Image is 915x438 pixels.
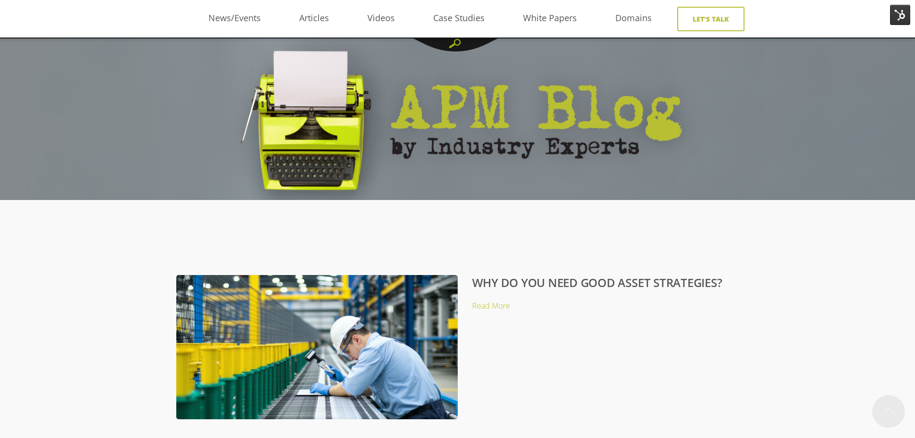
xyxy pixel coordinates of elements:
a: Case Studies [414,11,504,25]
a: Videos [348,11,414,25]
a: Articles [280,11,348,25]
a: Read More [472,300,510,311]
a: Domains [596,11,671,25]
img: HubSpot Tools Menu Toggle [890,5,910,25]
img: WHY DO YOU NEED GOOD ASSET STRATEGIES? [176,275,458,436]
a: White Papers [504,11,596,25]
a: WHY DO YOU NEED GOOD ASSET STRATEGIES? [472,275,722,290]
a: News/Events [189,11,280,25]
a: Let's Talk [677,7,744,31]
